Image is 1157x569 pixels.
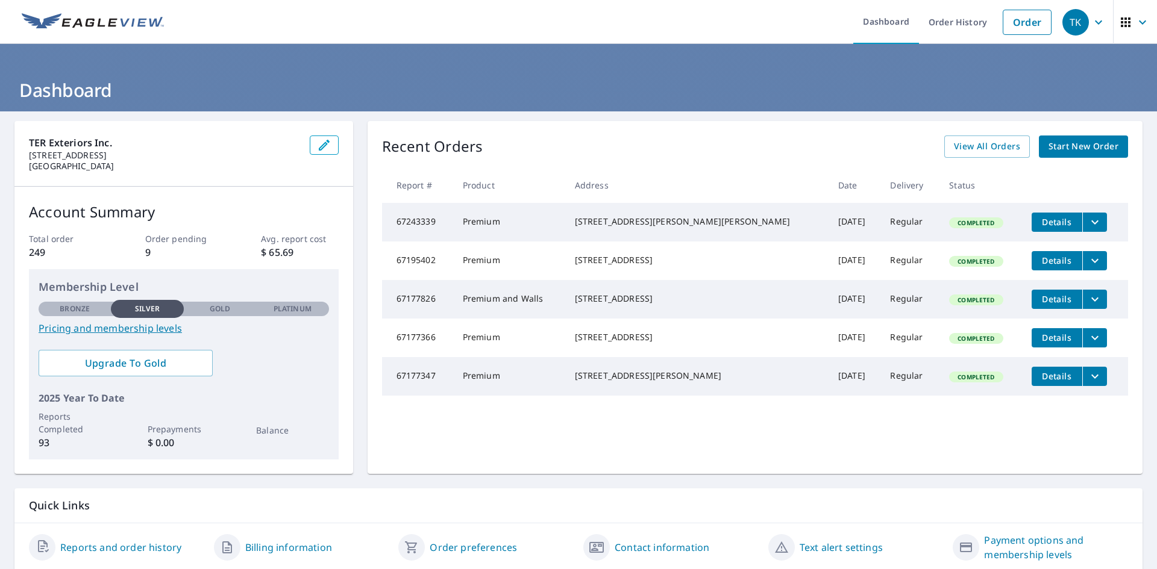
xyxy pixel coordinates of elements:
[575,254,819,266] div: [STREET_ADDRESS]
[575,293,819,305] div: [STREET_ADDRESS]
[210,303,230,314] p: Gold
[950,373,1002,381] span: Completed
[950,219,1002,227] span: Completed
[1049,139,1118,154] span: Start New Order
[944,135,1030,158] a: View All Orders
[1039,293,1075,305] span: Details
[880,319,939,357] td: Regular
[60,540,181,555] a: Reports and order history
[565,167,829,203] th: Address
[800,540,883,555] a: Text alert settings
[1039,370,1075,382] span: Details
[880,241,939,280] td: Regular
[29,498,1128,513] p: Quick Links
[1032,367,1082,386] button: detailsBtn-67177347
[48,356,203,370] span: Upgrade To Gold
[148,435,220,450] p: $ 0.00
[1003,10,1052,35] a: Order
[274,303,312,314] p: Platinum
[829,280,880,319] td: [DATE]
[382,319,453,357] td: 67177366
[1032,328,1082,347] button: detailsBtn-67177366
[1082,328,1107,347] button: filesDropdownBtn-67177366
[1082,251,1107,270] button: filesDropdownBtn-67195402
[1032,251,1082,270] button: detailsBtn-67195402
[453,319,565,357] td: Premium
[39,321,329,335] a: Pricing and membership levels
[29,201,339,223] p: Account Summary
[939,167,1021,203] th: Status
[60,303,90,314] p: Bronze
[39,279,329,295] p: Membership Level
[1039,332,1075,343] span: Details
[39,435,111,450] p: 93
[1032,290,1082,309] button: detailsBtn-67177826
[14,78,1143,102] h1: Dashboard
[880,167,939,203] th: Delivery
[453,357,565,396] td: Premium
[1039,255,1075,266] span: Details
[575,216,819,228] div: [STREET_ADDRESS][PERSON_NAME][PERSON_NAME]
[453,203,565,241] td: Premium
[615,540,709,555] a: Contact information
[453,241,565,280] td: Premium
[1082,213,1107,232] button: filesDropdownBtn-67243339
[29,245,106,260] p: 249
[954,139,1020,154] span: View All Orders
[148,423,220,435] p: Prepayments
[575,331,819,343] div: [STREET_ADDRESS]
[880,203,939,241] td: Regular
[382,357,453,396] td: 67177347
[575,370,819,382] div: [STREET_ADDRESS][PERSON_NAME]
[1032,213,1082,232] button: detailsBtn-67243339
[382,241,453,280] td: 67195402
[145,232,222,245] p: Order pending
[880,357,939,396] td: Regular
[1062,9,1089,36] div: TK
[382,135,483,158] p: Recent Orders
[382,167,453,203] th: Report #
[29,232,106,245] p: Total order
[22,13,164,31] img: EV Logo
[256,424,328,437] p: Balance
[829,241,880,280] td: [DATE]
[430,540,517,555] a: Order preferences
[135,303,160,314] p: Silver
[145,245,222,260] p: 9
[261,232,338,245] p: Avg. report cost
[453,280,565,319] td: Premium and Walls
[39,410,111,435] p: Reports Completed
[950,296,1002,304] span: Completed
[29,135,300,150] p: TER Exteriors Inc.
[245,540,332,555] a: Billing information
[829,167,880,203] th: Date
[1039,135,1128,158] a: Start New Order
[382,203,453,241] td: 67243339
[950,334,1002,343] span: Completed
[829,319,880,357] td: [DATE]
[950,257,1002,266] span: Completed
[1082,367,1107,386] button: filesDropdownBtn-67177347
[453,167,565,203] th: Product
[29,150,300,161] p: [STREET_ADDRESS]
[829,357,880,396] td: [DATE]
[382,280,453,319] td: 67177826
[39,350,213,376] a: Upgrade To Gold
[1039,216,1075,228] span: Details
[829,203,880,241] td: [DATE]
[880,280,939,319] td: Regular
[39,391,329,405] p: 2025 Year To Date
[261,245,338,260] p: $ 65.69
[984,533,1128,562] a: Payment options and membership levels
[29,161,300,172] p: [GEOGRAPHIC_DATA]
[1082,290,1107,309] button: filesDropdownBtn-67177826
